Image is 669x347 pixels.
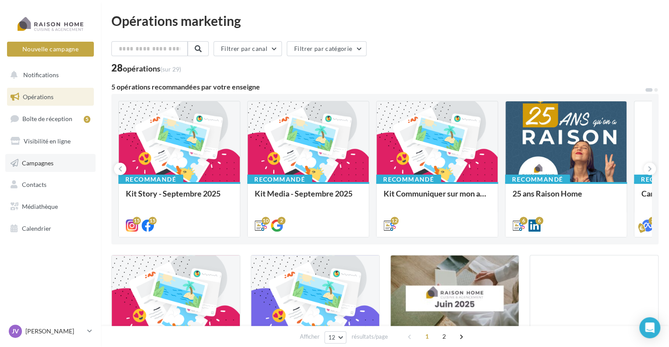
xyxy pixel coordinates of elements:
[287,41,367,56] button: Filtrer par catégorie
[23,71,59,79] span: Notifications
[22,159,53,166] span: Campagnes
[505,175,570,184] div: Recommandé
[328,334,336,341] span: 12
[22,181,46,188] span: Contacts
[126,189,233,207] div: Kit Story - Septembre 2025
[384,189,491,207] div: Kit Communiquer sur mon activité
[160,65,181,73] span: (sur 29)
[22,225,51,232] span: Calendrier
[133,217,141,225] div: 15
[5,219,96,238] a: Calendrier
[5,66,92,84] button: Notifications
[111,83,644,90] div: 5 opérations recommandées par votre enseigne
[22,203,58,210] span: Médiathèque
[300,333,320,341] span: Afficher
[111,14,658,27] div: Opérations marketing
[7,42,94,57] button: Nouvelle campagne
[5,109,96,128] a: Boîte de réception5
[5,154,96,172] a: Campagnes
[376,175,441,184] div: Recommandé
[391,217,399,225] div: 12
[255,189,362,207] div: Kit Media - Septembre 2025
[22,115,72,122] span: Boîte de réception
[214,41,282,56] button: Filtrer par canal
[420,329,434,343] span: 1
[24,137,71,145] span: Visibilité en ligne
[324,331,347,343] button: 12
[5,197,96,216] a: Médiathèque
[5,88,96,106] a: Opérations
[278,217,285,225] div: 2
[535,217,543,225] div: 6
[639,317,660,338] div: Open Intercom Messenger
[25,327,84,336] p: [PERSON_NAME]
[262,217,270,225] div: 10
[512,189,619,207] div: 25 ans Raison Home
[149,217,157,225] div: 15
[7,323,94,340] a: JV [PERSON_NAME]
[648,217,656,225] div: 3
[118,175,183,184] div: Recommandé
[12,327,19,336] span: JV
[437,329,451,343] span: 2
[23,93,53,100] span: Opérations
[111,63,181,73] div: 28
[351,333,388,341] span: résultats/page
[123,64,181,72] div: opérations
[247,175,312,184] div: Recommandé
[84,116,90,123] div: 5
[5,132,96,150] a: Visibilité en ligne
[520,217,527,225] div: 6
[5,175,96,194] a: Contacts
